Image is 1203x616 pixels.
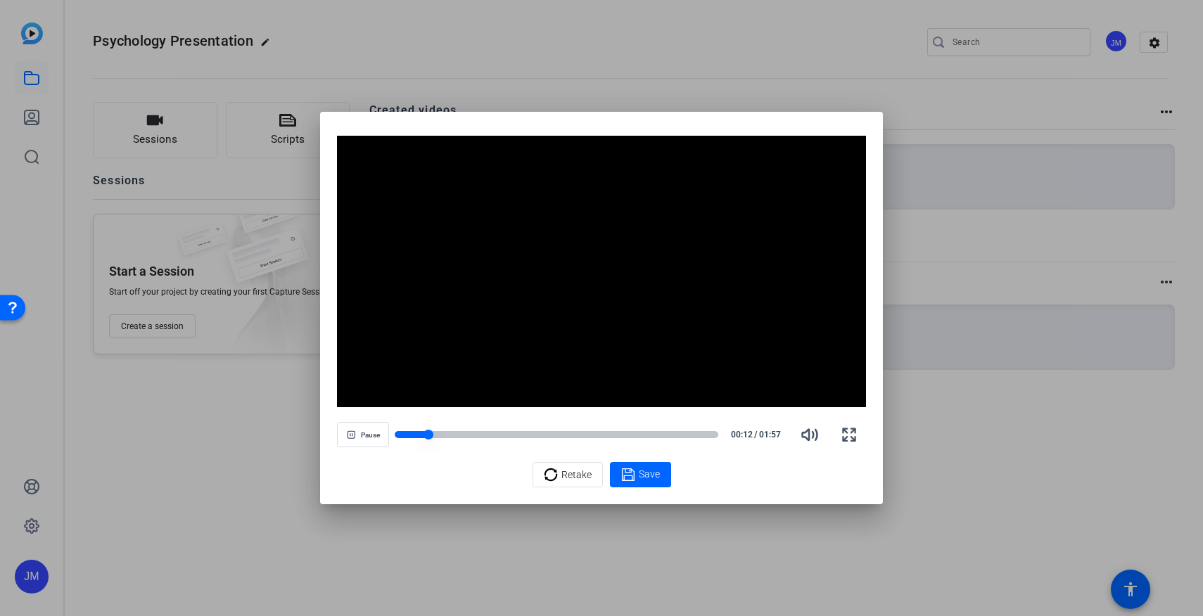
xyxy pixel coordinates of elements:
[724,428,753,441] span: 00:12
[793,418,827,451] button: Mute
[610,462,671,487] button: Save
[724,428,787,441] div: /
[639,467,660,482] span: Save
[337,422,389,447] button: Pause
[759,428,788,441] span: 01:57
[561,461,592,488] span: Retake
[832,418,866,451] button: Fullscreen
[361,431,380,439] span: Pause
[533,462,603,487] button: Retake
[337,136,866,406] div: Video Player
